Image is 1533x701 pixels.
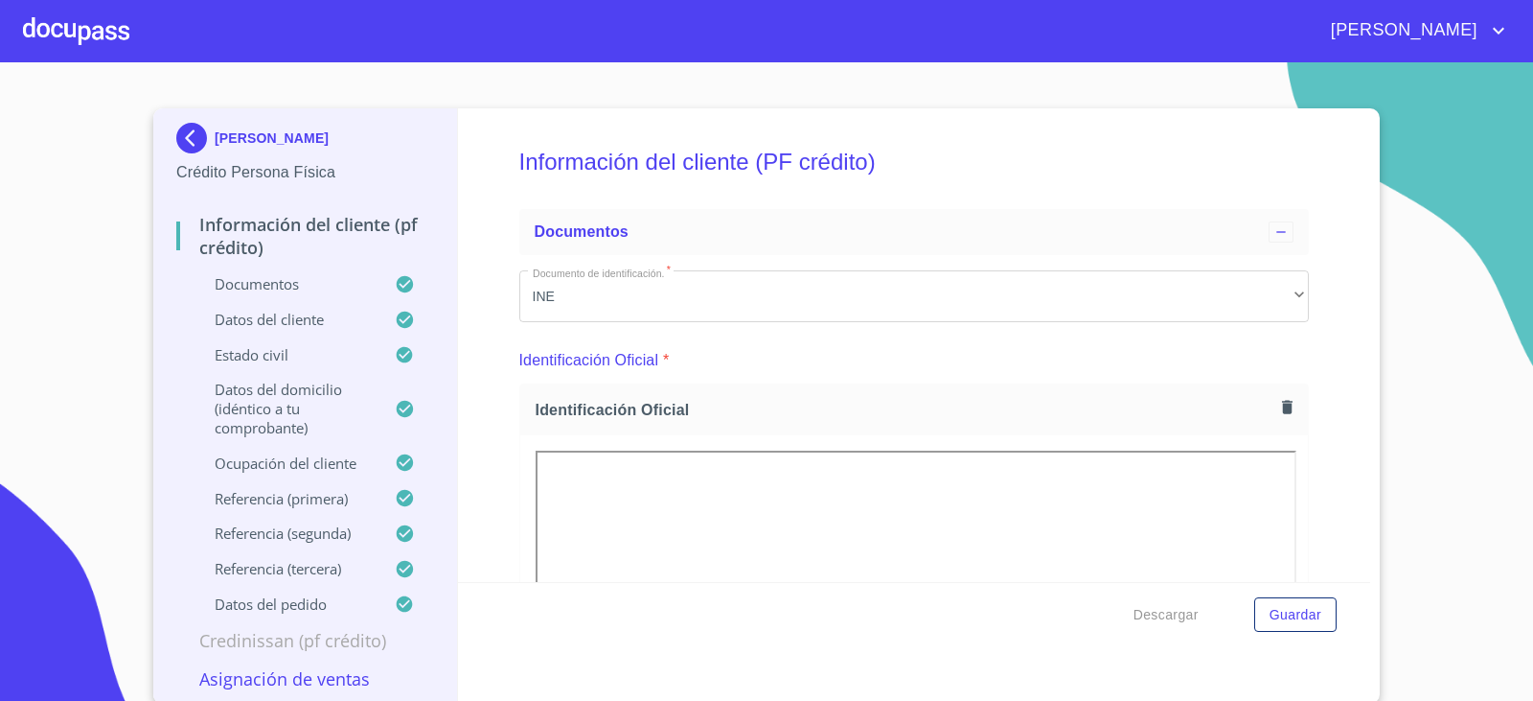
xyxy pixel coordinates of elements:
[176,629,434,652] p: Credinissan (PF crédito)
[519,123,1310,201] h5: Información del cliente (PF crédito)
[176,161,434,184] p: Crédito Persona Física
[1316,15,1510,46] button: account of current user
[176,213,434,259] p: Información del cliente (PF crédito)
[176,454,395,473] p: Ocupación del Cliente
[536,400,1274,420] span: Identificación Oficial
[176,310,395,329] p: Datos del cliente
[1126,597,1206,633] button: Descargar
[176,595,395,614] p: Datos del pedido
[535,223,629,240] span: Documentos
[519,209,1310,255] div: Documentos
[176,345,395,364] p: Estado Civil
[1133,603,1199,627] span: Descargar
[519,270,1310,322] div: INE
[176,559,395,578] p: Referencia (tercera)
[176,524,395,543] p: Referencia (segunda)
[215,130,329,146] p: [PERSON_NAME]
[1254,597,1337,633] button: Guardar
[176,274,395,293] p: Documentos
[1270,603,1321,627] span: Guardar
[176,123,434,161] div: [PERSON_NAME]
[176,489,395,508] p: Referencia (primera)
[1316,15,1487,46] span: [PERSON_NAME]
[176,667,434,690] p: Asignación de Ventas
[176,123,215,153] img: Docupass spot blue
[176,380,395,437] p: Datos del domicilio (idéntico a tu comprobante)
[519,349,659,372] p: Identificación Oficial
